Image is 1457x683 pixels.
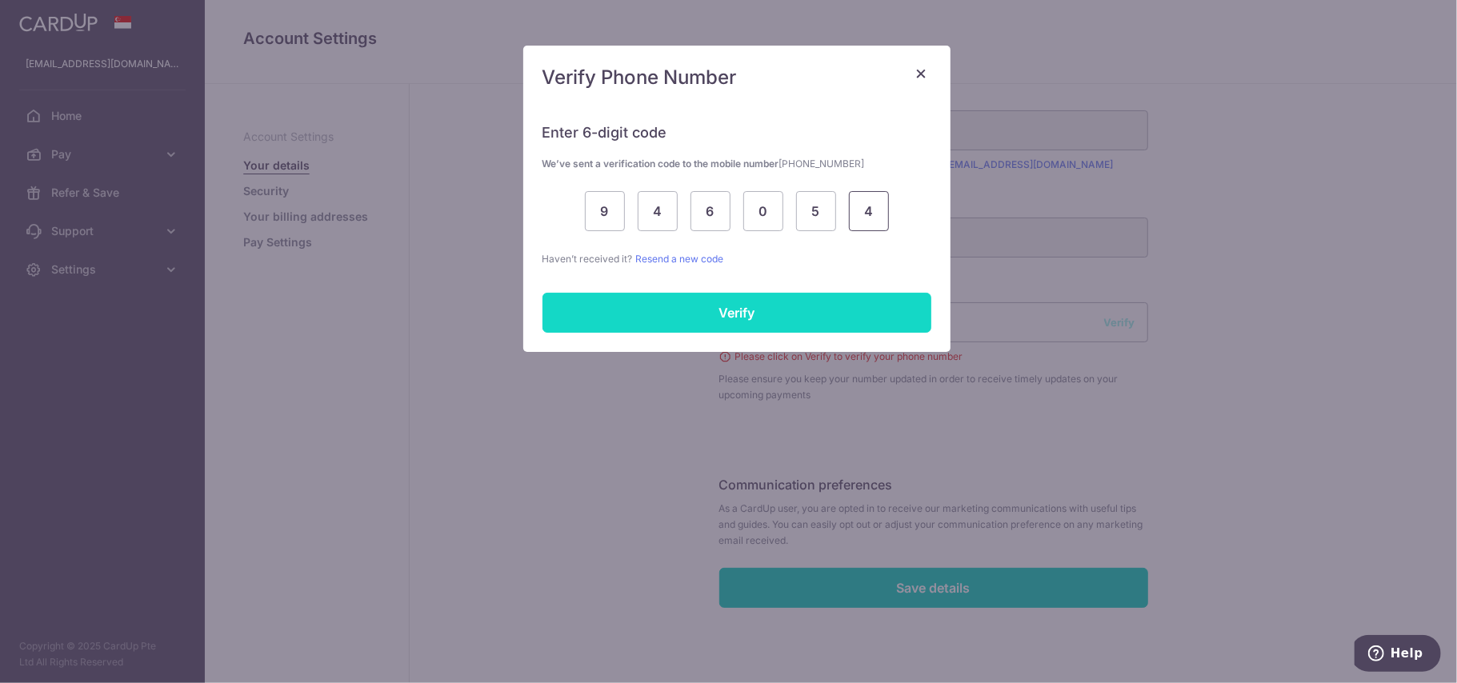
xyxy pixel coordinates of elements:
[542,123,931,142] h6: Enter 6-digit code
[636,253,724,265] a: Resend a new code
[779,158,865,170] span: [PHONE_NUMBER]
[542,293,931,333] input: Verify
[1355,635,1441,675] iframe: Opens a widget where you can find more information
[542,253,633,265] span: Haven’t received it?
[542,65,931,90] h5: Verify Phone Number
[542,158,865,170] strong: We’ve sent a verification code to the mobile number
